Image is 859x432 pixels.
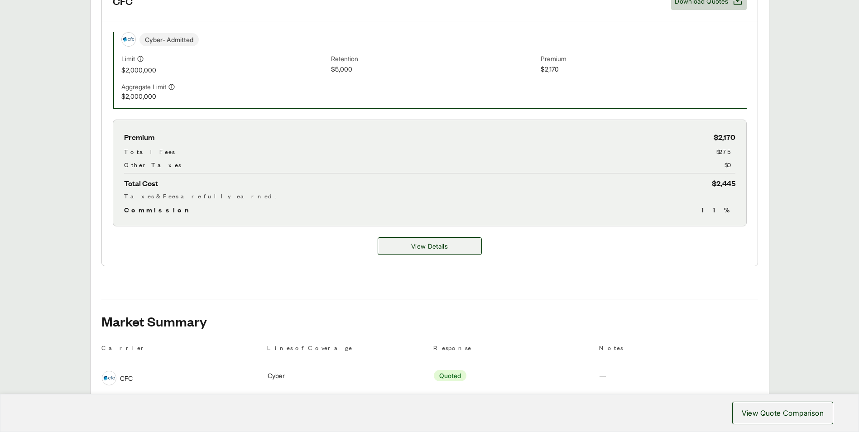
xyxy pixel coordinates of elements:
span: Premium [541,54,747,64]
img: CFC [122,33,135,46]
span: $275 [716,147,735,156]
span: Aggregate Limit [121,82,166,91]
span: $2,000,000 [121,65,327,75]
h2: Market Summary [101,314,758,328]
span: 11 % [701,204,735,215]
th: Response [433,343,592,356]
a: CFC details [378,237,482,255]
span: Cyber [268,371,285,380]
span: View Details [411,241,448,251]
span: $0 [725,160,735,169]
span: Commission [124,204,193,215]
span: Total Cost [124,177,158,189]
span: $2,170 [714,131,735,143]
span: View Quote Comparison [742,408,824,418]
span: Total Fees [124,147,175,156]
th: Lines of Coverage [267,343,426,356]
span: Quoted [434,370,466,381]
span: Cyber - Admitted [139,33,199,46]
span: $5,000 [331,64,537,75]
span: Other Taxes [124,160,181,169]
span: Limit [121,54,135,63]
span: $2,000,000 [121,91,327,101]
img: CFC logo [102,371,116,385]
th: Notes [599,343,758,356]
div: Taxes & Fees are fully earned. [124,191,735,201]
span: — [600,372,606,379]
span: $2,170 [541,64,747,75]
th: Carrier [101,343,260,356]
span: Retention [331,54,537,64]
span: Premium [124,131,154,143]
button: View Quote Comparison [732,402,833,424]
span: $2,445 [712,177,735,189]
span: CFC [120,374,133,383]
button: View Details [378,237,482,255]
